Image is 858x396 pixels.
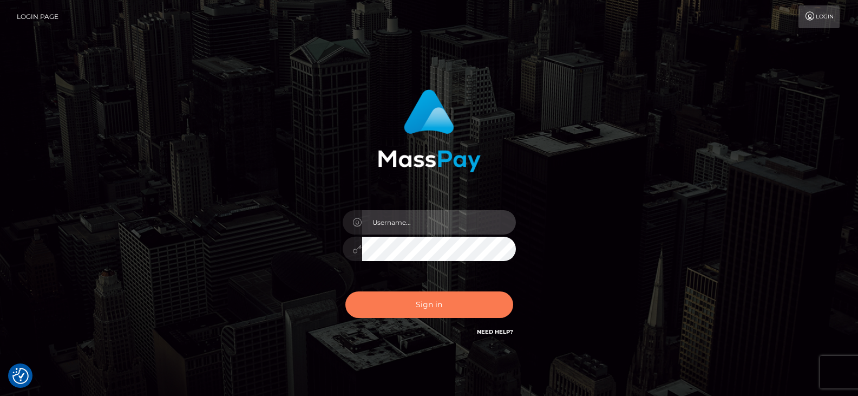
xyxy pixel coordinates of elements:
a: Login [798,5,840,28]
input: Username... [362,210,516,235]
img: MassPay Login [378,89,481,172]
a: Need Help? [477,328,513,335]
a: Login Page [17,5,58,28]
button: Consent Preferences [12,368,29,384]
img: Revisit consent button [12,368,29,384]
button: Sign in [345,291,513,318]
